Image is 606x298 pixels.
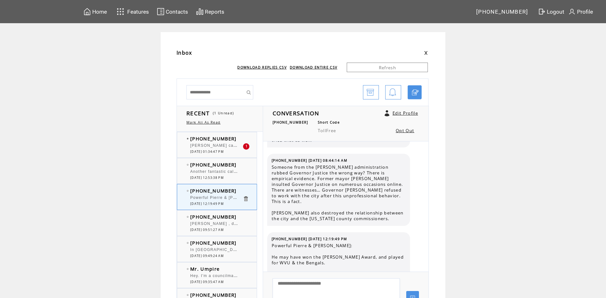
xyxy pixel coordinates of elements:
img: home.svg [83,8,91,16]
a: Reports [195,7,225,17]
img: bulletEmpty.png [187,164,189,166]
a: Home [82,7,108,17]
img: bulletEmpty.png [187,190,189,192]
span: Mr. Umpire [190,266,219,272]
span: [DATE] 01:34:47 PM [190,150,224,154]
span: [DATE] 09:51:27 AM [190,228,224,232]
span: Reports [205,9,224,15]
span: [PHONE_NUMBER] [476,9,528,15]
span: Another fantastic call by [PERSON_NAME] [190,168,280,174]
a: DOWNLOAD ENTIRE CSV [290,65,337,70]
a: Mark All As Read [186,120,220,125]
a: Click to edit user profile [385,110,389,116]
span: [PHONE_NUMBER] [190,135,237,142]
img: exit.svg [538,8,546,16]
span: Profile [577,9,593,15]
img: bulletEmpty.png [187,268,189,270]
span: Powerful Pierre & [PERSON_NAME]: He may have won the [PERSON_NAME] Award, and played for WVU & th... [272,243,405,294]
span: [DATE] 12:19:49 PM [190,202,224,206]
span: [PHONE_NUMBER] [273,120,308,125]
a: Click to delete these messgaes [243,196,249,202]
span: [PHONE_NUMBER] [190,187,237,194]
span: [DATE] 09:35:47 AM [190,280,224,284]
span: [PHONE_NUMBER] [190,213,237,220]
a: Features [114,5,150,18]
span: [PERSON_NAME] came back to Weirton Pulled all the players from Weirton [PERSON_NAME] And now Weir... [190,142,582,148]
img: archive.png [366,85,374,100]
span: Contacts [166,9,188,15]
img: chart.svg [196,8,204,16]
span: [PHONE_NUMBER] [190,240,237,246]
span: Features [127,9,149,15]
span: [PHONE_NUMBER] [190,292,237,298]
span: [PERSON_NAME] , do they still block off the pipes at [GEOGRAPHIC_DATA] when the river rises ? [190,220,398,226]
a: Profile [567,7,594,17]
img: features.svg [115,6,126,17]
img: profile.svg [568,8,576,16]
img: contacts.svg [157,8,164,16]
input: Submit [244,85,253,99]
a: Refresh [347,63,428,72]
span: Short Code [318,120,340,125]
span: [PHONE_NUMBER] [DATE] 12:19:49 PM [272,237,347,241]
div: 1 [243,143,249,150]
a: Contacts [156,7,189,17]
span: Logout [547,9,564,15]
span: [DATE] 09:49:24 AM [190,254,224,258]
img: bulletFull.png [187,138,189,139]
span: RECENT [186,109,210,117]
a: Opt Out [396,128,414,133]
img: bell.png [389,85,396,100]
span: (1 Unread) [213,111,234,115]
span: [DATE] 12:53:38 PM [190,176,224,180]
span: Inbox [177,49,192,56]
span: In [GEOGRAPHIC_DATA] our water sewage bills went from 50 to 150 a month [190,246,353,252]
a: Click to start a chat with mobile number by SMS [407,85,422,99]
img: bulletEmpty.png [187,294,189,296]
span: [PHONE_NUMBER] [DATE] 08:44:14 AM [272,158,347,163]
span: CONVERSATION [273,109,319,117]
span: Someone from the [PERSON_NAME] administration rubbed Governor Justice the wrong way? There is emp... [272,164,405,221]
a: Logout [537,7,567,17]
img: bulletEmpty.png [187,216,189,218]
a: DOWNLOAD REPLIES CSV [237,65,287,70]
a: Edit Profile [393,110,418,116]
span: Home [92,9,107,15]
span: [PHONE_NUMBER] [190,161,237,168]
img: bulletEmpty.png [187,242,189,244]
span: TollFree [318,128,336,133]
